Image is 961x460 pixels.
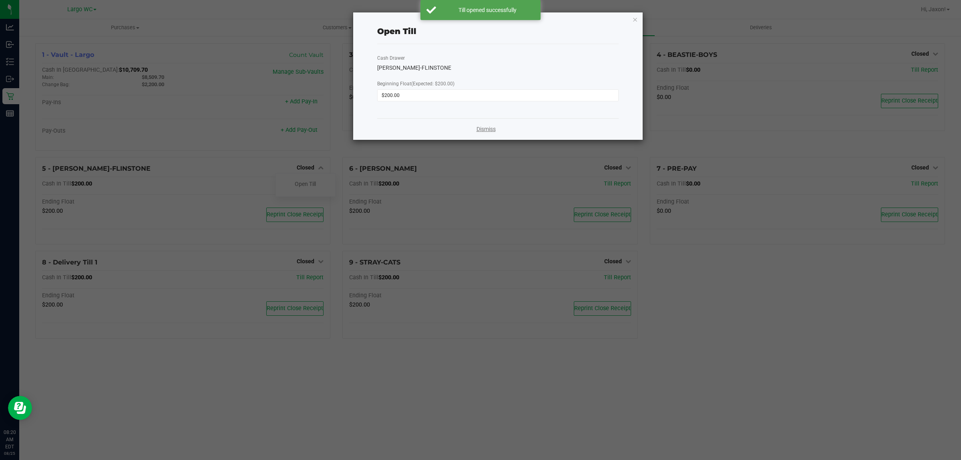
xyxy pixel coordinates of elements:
[440,6,535,14] div: Till opened successfully
[476,125,496,133] a: Dismiss
[377,54,405,62] label: Cash Drawer
[377,81,454,87] span: Beginning Float
[8,396,32,420] iframe: Resource center
[377,25,416,37] div: Open Till
[411,81,454,87] span: (Expected: $200.00)
[377,64,619,72] div: [PERSON_NAME]-FLINSTONE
